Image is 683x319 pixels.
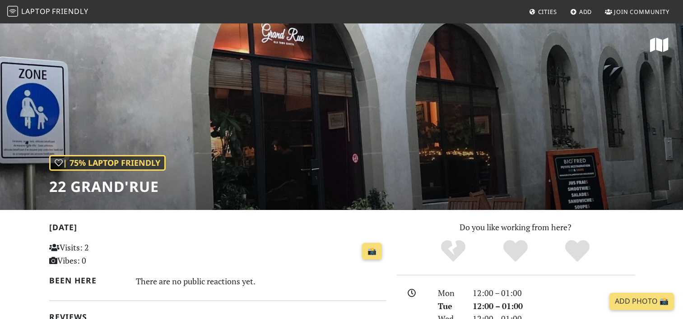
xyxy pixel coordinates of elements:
[609,293,674,310] a: Add Photo 📸
[49,178,166,195] h1: 22 grand'rue
[49,223,386,236] h2: [DATE]
[7,4,88,20] a: LaptopFriendly LaptopFriendly
[432,300,467,313] div: Tue
[467,300,640,313] div: 12:00 – 01:00
[567,4,596,20] a: Add
[467,287,640,300] div: 12:00 – 01:00
[362,243,382,260] a: 📸
[397,221,634,234] p: Do you like working from here?
[601,4,673,20] a: Join Community
[579,8,592,16] span: Add
[49,276,125,285] h2: Been here
[49,241,154,267] p: Visits: 2 Vibes: 0
[21,6,51,16] span: Laptop
[538,8,557,16] span: Cities
[7,6,18,17] img: LaptopFriendly
[422,239,484,264] div: No
[546,239,609,264] div: Definitely!
[49,155,166,171] div: | 75% Laptop Friendly
[136,274,386,288] div: There are no public reactions yet.
[52,6,88,16] span: Friendly
[525,4,561,20] a: Cities
[614,8,669,16] span: Join Community
[484,239,547,264] div: Yes
[432,287,467,300] div: Mon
